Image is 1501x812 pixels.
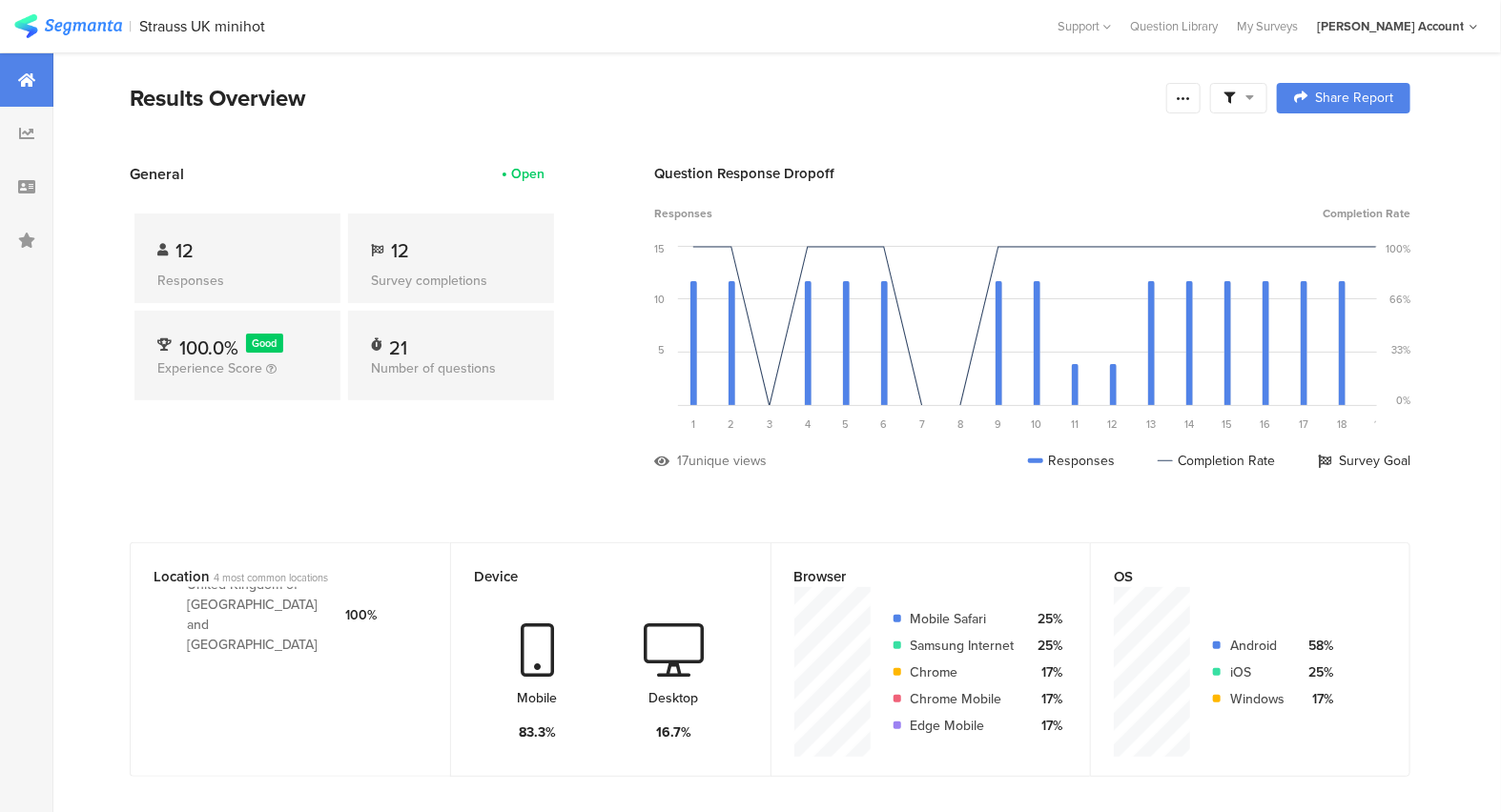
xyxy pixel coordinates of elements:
div: iOS [1230,662,1285,682]
div: 83.3% [519,722,556,742]
div: Survey completions [371,271,531,291]
div: Edge Mobile [911,716,1015,736]
div: 15 [654,241,665,256]
div: 10 [654,292,665,307]
span: 100.0% [179,334,238,362]
span: 15 [1223,416,1233,432]
div: 21 [389,334,407,353]
div: Chrome [911,662,1015,682]
div: 17% [1030,662,1063,682]
div: Windows [1230,689,1285,709]
div: 25% [1030,636,1063,656]
span: 18 [1337,416,1347,432]
div: 17% [1300,689,1333,709]
div: Strauss UK minihot [140,17,266,35]
div: 25% [1300,662,1333,682]
div: Chrome Mobile [911,689,1015,709]
div: unique views [689,451,767,471]
span: 12 [1108,416,1119,432]
a: Question Library [1121,17,1227,35]
span: 13 [1146,416,1156,432]
div: 16.7% [656,722,691,742]
span: 1 [691,416,695,432]
span: Share Report [1315,91,1393,105]
span: 5 [843,416,850,432]
div: Question Response Dropoff [654,163,1410,184]
div: Mobile [517,688,557,708]
div: 25% [1030,609,1063,629]
div: Responses [1028,451,1115,471]
div: OS [1114,566,1355,587]
span: Good [253,335,278,351]
div: 33% [1391,342,1410,357]
div: Survey Goal [1318,451,1410,471]
div: Responses [157,271,318,291]
div: United Kingdom of [GEOGRAPHIC_DATA] and [GEOGRAPHIC_DATA] [187,575,330,655]
div: 17 [677,451,689,471]
span: Number of questions [371,358,496,378]
span: 7 [919,416,925,432]
a: My Surveys [1227,17,1307,35]
div: 17% [1030,689,1063,709]
span: 8 [957,416,963,432]
span: Responses [654,205,712,222]
span: 9 [996,416,1002,432]
span: 2 [729,416,735,432]
img: segmanta logo [14,14,122,38]
span: 12 [175,236,194,265]
span: 16 [1261,416,1271,432]
div: Desktop [649,688,699,708]
span: 6 [881,416,888,432]
div: Device [474,566,716,587]
div: Browser [794,566,1037,587]
span: 10 [1032,416,1042,432]
span: Experience Score [157,358,262,378]
div: Samsung Internet [911,636,1015,656]
div: Mobile Safari [911,609,1015,629]
div: 100% [1386,241,1410,256]
div: 5 [658,342,665,357]
div: Results Overview [130,81,1157,115]
span: General [130,163,184,185]
div: 0% [1396,393,1410,408]
div: 66% [1389,292,1410,307]
div: | [130,15,133,37]
span: 3 [767,416,772,432]
div: 58% [1300,636,1333,656]
span: 4 most common locations [214,570,328,585]
span: 12 [391,236,409,265]
div: Android [1230,636,1285,656]
div: Support [1058,11,1111,41]
span: 17 [1299,416,1308,432]
span: Completion Rate [1323,205,1410,222]
div: 17% [1030,716,1063,736]
span: 19 [1375,416,1386,432]
div: 100% [345,605,377,625]
span: 4 [805,416,811,432]
div: Location [154,566,396,587]
span: 14 [1184,416,1194,432]
div: Open [511,164,545,184]
div: Completion Rate [1158,451,1275,471]
span: 11 [1071,416,1079,432]
div: [PERSON_NAME] Account [1317,17,1464,35]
